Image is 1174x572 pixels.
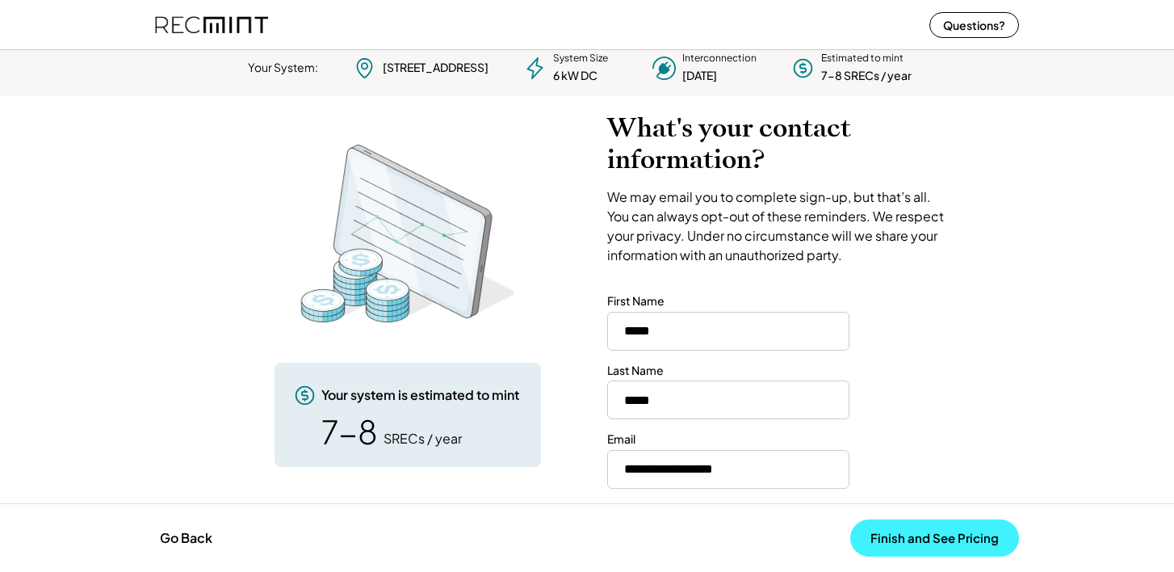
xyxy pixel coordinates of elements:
[321,415,378,448] div: 7-8
[682,52,757,65] div: Interconnection
[248,60,318,76] div: Your System:
[607,293,665,309] div: First Name
[553,68,597,84] div: 6 kW DC
[321,386,519,404] div: Your system is estimated to mint
[821,68,912,84] div: 7-8 SRECs / year
[607,112,950,175] h2: What's your contact information?
[279,137,537,330] img: RecMintArtboard%203%20copy%204.png
[607,187,950,265] div: We may email you to complete sign-up, but that’s all. You can always opt-out of these reminders. ...
[384,430,462,448] div: SRECs / year
[850,519,1019,557] button: Finish and See Pricing
[553,52,608,65] div: System Size
[155,3,268,46] img: recmint-logotype%403x%20%281%29.jpeg
[383,60,488,76] div: [STREET_ADDRESS]
[821,52,904,65] div: Estimated to mint
[607,363,664,379] div: Last Name
[155,520,217,556] button: Go Back
[607,431,635,448] div: Email
[929,12,1019,38] button: Questions?
[682,68,717,84] div: [DATE]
